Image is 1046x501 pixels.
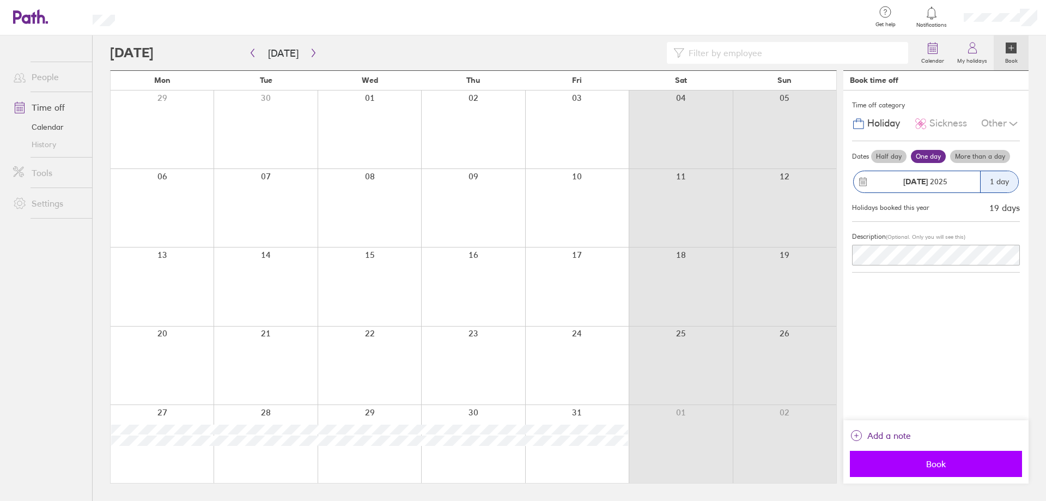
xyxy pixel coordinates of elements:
span: Tue [260,76,272,84]
a: Notifications [914,5,950,28]
strong: [DATE] [903,177,928,186]
input: Filter by employee [684,43,902,63]
span: Description [852,232,886,240]
span: Book [858,459,1014,469]
a: Tools [4,162,92,184]
a: My holidays [951,35,994,70]
label: My holidays [951,55,994,64]
button: [DATE] [259,44,307,62]
button: [DATE] 20251 day [852,165,1020,198]
span: Sun [777,76,792,84]
div: Holidays booked this year [852,204,929,212]
button: Add a note [850,427,911,444]
label: One day [911,150,946,163]
span: Fri [572,76,582,84]
a: Calendar [4,118,92,136]
label: Calendar [915,55,951,64]
label: Half day [871,150,907,163]
span: Get help [868,21,903,28]
span: Mon [154,76,171,84]
span: (Optional. Only you will see this) [886,233,965,240]
a: People [4,66,92,88]
span: Add a note [867,427,911,444]
span: Sickness [929,118,967,129]
div: Book time off [850,76,898,84]
span: Holiday [867,118,900,129]
div: Other [981,113,1020,134]
span: Dates [852,153,869,160]
div: 19 days [989,203,1020,213]
div: Time off category [852,97,1020,113]
span: Thu [466,76,480,84]
a: Settings [4,192,92,214]
label: Book [999,55,1024,64]
div: 1 day [980,171,1018,192]
a: History [4,136,92,153]
a: Calendar [915,35,951,70]
label: More than a day [950,150,1010,163]
span: Sat [675,76,687,84]
a: Time off [4,96,92,118]
a: Book [994,35,1029,70]
span: Notifications [914,22,950,28]
button: Book [850,451,1022,477]
span: Wed [362,76,378,84]
span: 2025 [903,177,947,186]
